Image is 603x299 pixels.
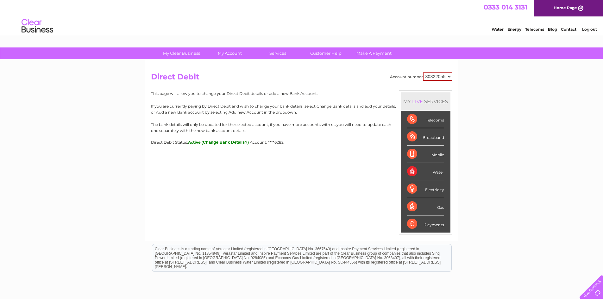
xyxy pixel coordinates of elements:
[202,140,249,145] button: (Change Bank Details?)
[548,27,557,32] a: Blog
[407,215,444,233] div: Payments
[407,128,444,146] div: Broadband
[152,3,451,31] div: Clear Business is a trading name of Verastar Limited (registered in [GEOGRAPHIC_DATA] No. 3667643...
[252,47,304,59] a: Services
[151,103,452,115] p: If you are currently paying by Direct Debit and wish to change your bank details, select Change B...
[151,90,452,97] p: This page will allow you to change your Direct Debit details or add a new Bank Account.
[525,27,544,32] a: Telecoms
[407,180,444,198] div: Electricity
[151,72,452,84] h2: Direct Debit
[582,27,597,32] a: Log out
[204,47,256,59] a: My Account
[401,92,450,110] div: MY SERVICES
[411,98,424,104] div: LIVE
[151,121,452,134] p: The bank details will only be updated for the selected account, if you have more accounts with us...
[390,72,452,81] div: Account number
[407,198,444,215] div: Gas
[492,27,504,32] a: Water
[300,47,352,59] a: Customer Help
[155,47,208,59] a: My Clear Business
[561,27,576,32] a: Contact
[151,140,452,145] div: Direct Debit Status:
[407,111,444,128] div: Telecoms
[507,27,521,32] a: Energy
[348,47,400,59] a: Make A Payment
[407,163,444,180] div: Water
[21,16,53,36] img: logo.png
[407,146,444,163] div: Mobile
[188,140,201,145] span: Active
[484,3,527,11] a: 0333 014 3131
